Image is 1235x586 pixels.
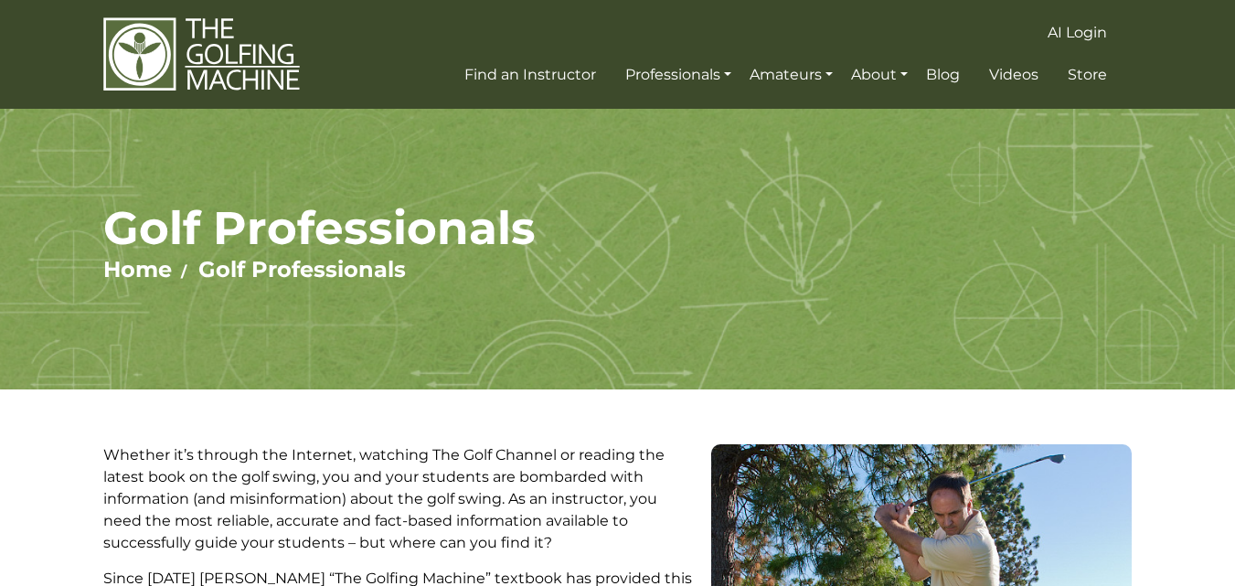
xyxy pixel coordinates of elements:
a: Find an Instructor [460,59,601,91]
a: Home [103,256,172,282]
a: Store [1063,59,1112,91]
a: Blog [921,59,964,91]
a: Amateurs [745,59,837,91]
a: Videos [985,59,1043,91]
a: AI Login [1043,16,1112,49]
a: Professionals [621,59,736,91]
p: Whether it’s through the Internet, watching The Golf Channel or reading the latest book on the go... [103,444,697,554]
span: AI Login [1048,24,1107,41]
h1: Golf Professionals [103,200,1132,256]
span: Videos [989,66,1038,83]
a: About [846,59,912,91]
img: The Golfing Machine [103,16,300,92]
a: Golf Professionals [198,256,406,282]
span: Find an Instructor [464,66,596,83]
span: Store [1068,66,1107,83]
span: Blog [926,66,960,83]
